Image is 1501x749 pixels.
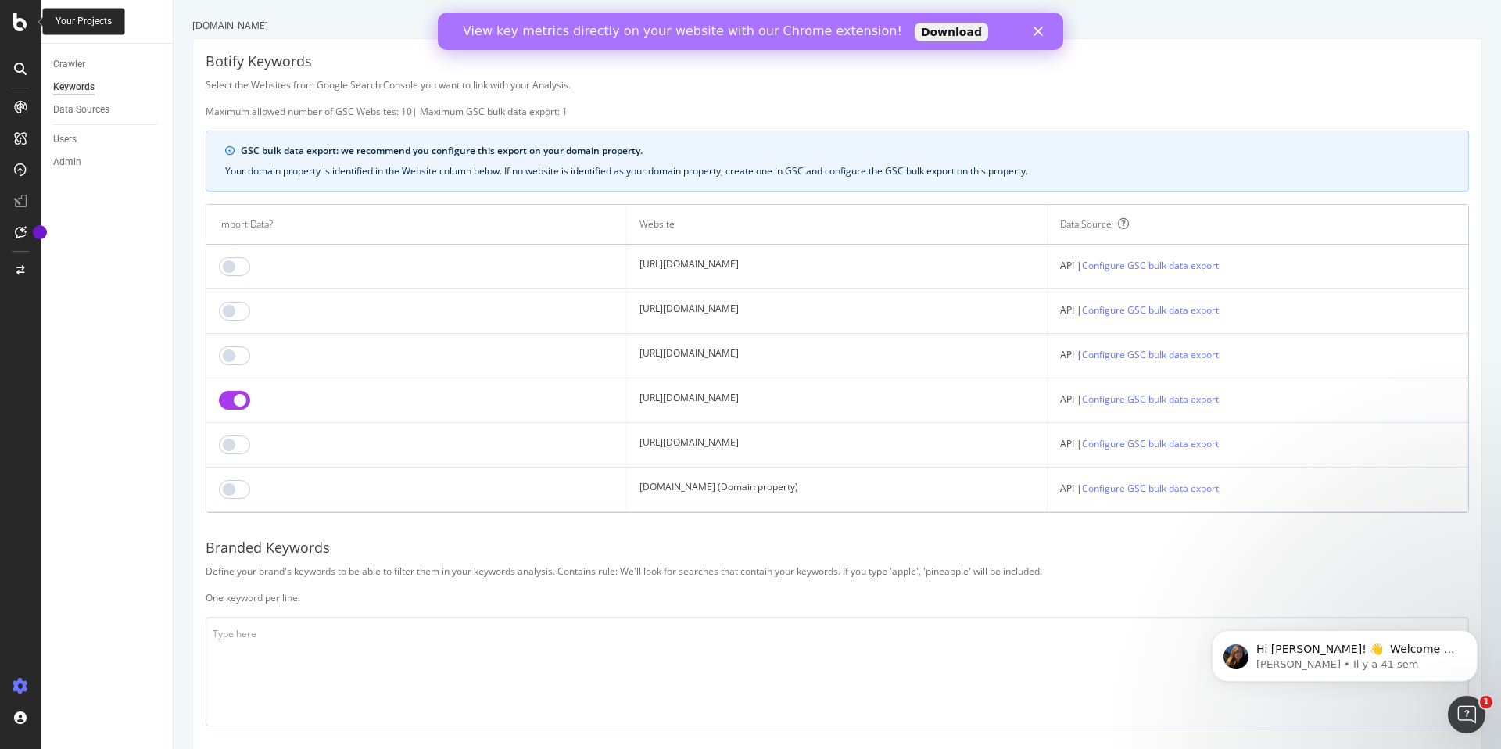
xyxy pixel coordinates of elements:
div: Keywords [53,79,95,95]
a: Crawler [53,56,162,73]
div: Admin [53,154,81,170]
td: [URL][DOMAIN_NAME] [627,378,1048,423]
div: Branded Keywords [206,538,1469,558]
div: API | [1060,391,1456,407]
div: [DOMAIN_NAME] [192,19,1482,32]
div: Tooltip anchor [33,225,47,239]
td: [URL][DOMAIN_NAME] [627,423,1048,468]
td: [URL][DOMAIN_NAME] [627,334,1048,378]
th: Website [627,205,1048,245]
a: Configure GSC bulk data export [1082,302,1219,318]
span: Hi [PERSON_NAME]! 👋 Welcome to Botify chat support! Have a question? Reply to this message and ou... [68,45,270,135]
a: Data Sources [53,102,162,118]
div: API | [1060,257,1456,274]
div: API | [1060,480,1456,496]
span: 1 [1480,696,1492,708]
div: Define your brand's keywords to be able to filter them in your keywords analysis. Contains rule: ... [206,564,1469,604]
th: Import Data? [206,205,627,245]
a: Configure GSC bulk data export [1082,391,1219,407]
a: Configure GSC bulk data export [1082,435,1219,452]
div: Select the Websites from Google Search Console you want to link with your Analysis. Maximum allow... [206,78,1469,118]
div: Your domain property is identified in the Website column below. If no website is identified as yo... [225,164,1449,178]
a: Users [53,131,162,148]
div: Crawler [53,56,85,73]
td: [DOMAIN_NAME] (Domain property) [627,468,1048,512]
a: Configure GSC bulk data export [1082,257,1219,274]
a: Configure GSC bulk data export [1082,346,1219,363]
iframe: Intercom notifications message [1188,597,1501,707]
div: API | [1060,346,1456,363]
iframe: Intercom live chat [1448,696,1485,733]
a: Admin [53,154,162,170]
div: info banner [206,131,1469,192]
iframe: Intercom live chat bannière [438,13,1063,50]
div: Fermer [596,14,611,23]
div: Data Sources [53,102,109,118]
div: Botify Keywords [206,52,1469,72]
p: Message from Laura, sent Il y a 41 sem [68,60,270,74]
a: Configure GSC bulk data export [1082,480,1219,496]
div: GSC bulk data export: we recommend you configure this export on your domain property. [241,144,1449,158]
div: Users [53,131,77,148]
td: [URL][DOMAIN_NAME] [627,245,1048,289]
div: Data Source [1060,217,1112,231]
div: API | [1060,435,1456,452]
a: Keywords [53,79,162,95]
td: [URL][DOMAIN_NAME] [627,289,1048,334]
div: Your Projects [56,15,112,28]
div: API | [1060,302,1456,318]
